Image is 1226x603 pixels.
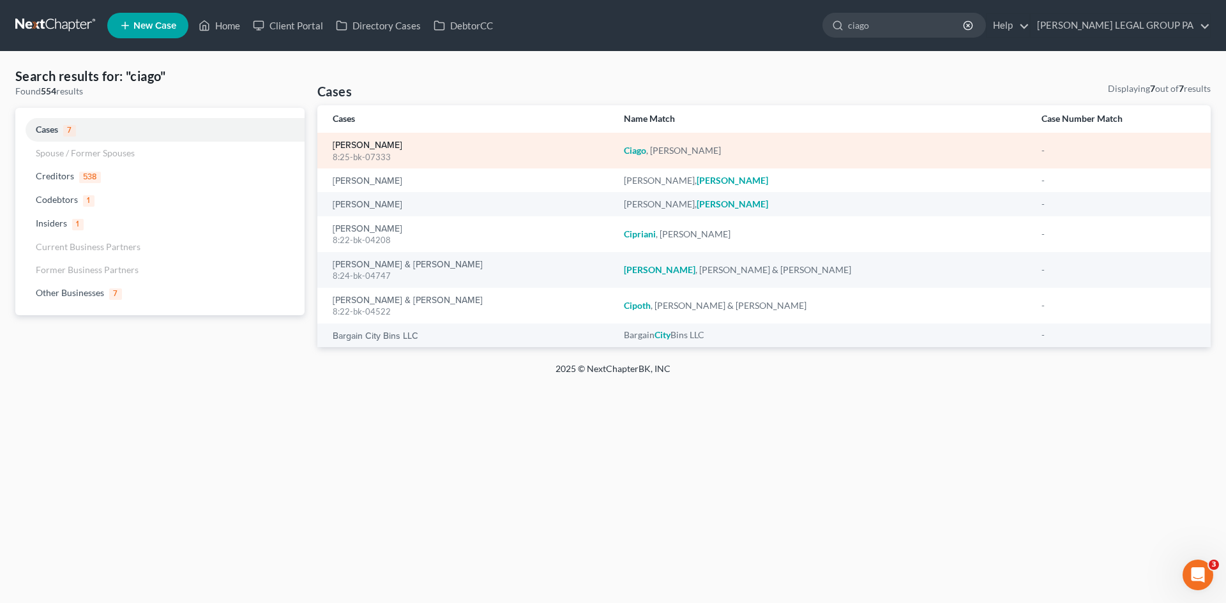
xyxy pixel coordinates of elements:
[624,228,1021,241] div: , [PERSON_NAME]
[36,218,67,228] span: Insiders
[109,288,122,300] span: 7
[15,165,305,188] a: Creditors538
[624,228,656,239] em: Cipriani
[624,174,1021,187] div: [PERSON_NAME],
[624,264,695,275] em: [PERSON_NAME]
[333,270,603,282] div: 8:24-bk-04747
[333,200,402,209] a: [PERSON_NAME]
[83,195,95,207] span: 1
[15,67,305,85] h4: Search results for: "ciago"
[624,264,1021,276] div: , [PERSON_NAME] & [PERSON_NAME]
[624,299,1021,312] div: , [PERSON_NAME] & [PERSON_NAME]
[624,300,651,311] em: Cipoth
[246,14,329,37] a: Client Portal
[36,147,135,158] span: Spouse / Former Spouses
[333,260,483,269] a: [PERSON_NAME] & [PERSON_NAME]
[36,194,78,205] span: Codebtors
[987,14,1029,37] a: Help
[1041,174,1196,187] div: -
[249,362,977,385] div: 2025 © NextChapterBK, INC
[1041,299,1196,312] div: -
[15,142,305,165] a: Spouse / Former Spouses
[1150,83,1155,94] strong: 7
[1183,560,1213,590] iframe: Intercom live chat
[72,219,84,230] span: 1
[15,212,305,235] a: Insiders1
[317,82,352,100] h4: Cases
[192,14,246,37] a: Home
[1041,329,1196,341] div: -
[41,86,56,96] strong: 554
[1108,82,1211,95] div: Displaying out of results
[624,145,646,156] em: Ciago
[79,172,101,183] span: 538
[15,188,305,212] a: Codebtors1
[624,144,1021,157] div: , [PERSON_NAME]
[1209,560,1219,570] span: 3
[329,14,427,37] a: Directory Cases
[624,329,1021,341] div: Bargain Bins LLC
[333,332,418,341] a: Bargain City Bins LLC
[848,13,965,37] input: Search by name...
[133,21,176,31] span: New Case
[333,225,402,234] a: [PERSON_NAME]
[15,85,305,98] div: Found results
[15,118,305,142] a: Cases7
[427,14,499,37] a: DebtorCC
[333,177,402,186] a: [PERSON_NAME]
[697,175,768,186] em: [PERSON_NAME]
[1041,198,1196,211] div: -
[15,281,305,305] a: Other Businesses7
[15,235,305,258] a: Current Business Partners
[36,124,58,135] span: Cases
[36,241,140,252] span: Current Business Partners
[1041,228,1196,241] div: -
[63,125,76,137] span: 7
[36,264,139,275] span: Former Business Partners
[333,151,603,163] div: 8:25-bk-07333
[36,287,104,298] span: Other Businesses
[655,329,670,340] em: City
[624,198,1021,211] div: [PERSON_NAME],
[1031,14,1210,37] a: [PERSON_NAME] LEGAL GROUP PA
[333,306,603,318] div: 8:22-bk-04522
[15,258,305,281] a: Former Business Partners
[317,105,614,133] th: Cases
[614,105,1031,133] th: Name Match
[333,141,402,150] a: [PERSON_NAME]
[1179,83,1184,94] strong: 7
[36,170,74,181] span: Creditors
[697,198,768,209] em: [PERSON_NAME]
[333,234,603,246] div: 8:22-bk-04208
[333,296,483,305] a: [PERSON_NAME] & [PERSON_NAME]
[1041,144,1196,157] div: -
[1041,264,1196,276] div: -
[1031,105,1211,133] th: Case Number Match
